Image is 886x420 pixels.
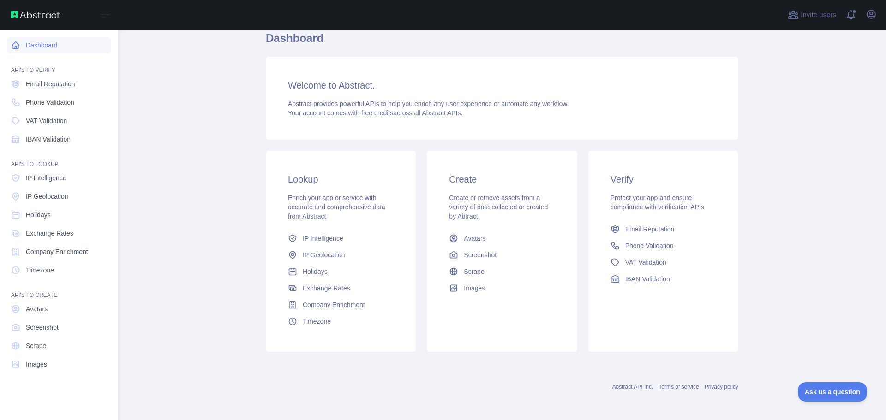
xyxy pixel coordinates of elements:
span: Avatars [464,234,485,243]
span: Email Reputation [26,79,75,89]
span: Abstract provides powerful APIs to help you enrich any user experience or automate any workflow. [288,100,569,107]
span: IP Intelligence [26,173,66,183]
a: Abstract API Inc. [612,384,653,390]
a: Images [7,356,111,373]
span: Company Enrichment [303,300,365,309]
a: Avatars [445,230,558,247]
span: Screenshot [26,323,59,332]
span: IBAN Validation [625,274,670,284]
span: Create or retrieve assets from a variety of data collected or created by Abtract [449,194,548,220]
span: IP Intelligence [303,234,343,243]
div: API'S TO CREATE [7,280,111,299]
span: Phone Validation [625,241,674,250]
a: Email Reputation [607,221,720,237]
span: Timezone [26,266,54,275]
a: Exchange Rates [284,280,397,296]
a: Holidays [7,207,111,223]
span: Timezone [303,317,331,326]
a: Screenshot [7,319,111,336]
a: Avatars [7,301,111,317]
a: IP Geolocation [284,247,397,263]
span: free credits [361,109,393,117]
span: VAT Validation [625,258,666,267]
img: Abstract API [11,11,60,18]
a: IBAN Validation [607,271,720,287]
span: Company Enrichment [26,247,88,256]
span: Enrich your app or service with accurate and comprehensive data from Abstract [288,194,385,220]
span: Avatars [26,304,48,314]
a: IP Intelligence [7,170,111,186]
span: IP Geolocation [26,192,68,201]
a: IP Intelligence [284,230,397,247]
span: IP Geolocation [303,250,345,260]
span: Scrape [464,267,484,276]
h1: Dashboard [266,31,738,53]
a: Timezone [284,313,397,330]
a: IBAN Validation [7,131,111,148]
a: Phone Validation [607,237,720,254]
span: Your account comes with across all Abstract APIs. [288,109,462,117]
span: VAT Validation [26,116,67,125]
span: Exchange Rates [26,229,73,238]
iframe: Toggle Customer Support [798,382,868,402]
a: Scrape [445,263,558,280]
a: Email Reputation [7,76,111,92]
h3: Lookup [288,173,394,186]
a: Exchange Rates [7,225,111,242]
a: Phone Validation [7,94,111,111]
a: Scrape [7,337,111,354]
a: VAT Validation [607,254,720,271]
span: Email Reputation [625,225,675,234]
span: Holidays [303,267,328,276]
span: IBAN Validation [26,135,71,144]
h3: Welcome to Abstract. [288,79,716,92]
span: Invite users [801,10,836,20]
a: Dashboard [7,37,111,53]
a: Timezone [7,262,111,278]
div: API'S TO LOOKUP [7,149,111,168]
a: Screenshot [445,247,558,263]
span: Images [464,284,485,293]
button: Invite users [786,7,838,22]
a: Privacy policy [705,384,738,390]
a: Terms of service [659,384,699,390]
span: Screenshot [464,250,497,260]
span: Scrape [26,341,46,350]
a: Company Enrichment [284,296,397,313]
h3: Create [449,173,555,186]
span: Phone Validation [26,98,74,107]
a: VAT Validation [7,112,111,129]
span: Protect your app and ensure compliance with verification APIs [611,194,704,211]
span: Images [26,360,47,369]
a: Images [445,280,558,296]
span: Exchange Rates [303,284,350,293]
a: Holidays [284,263,397,280]
span: Holidays [26,210,51,219]
h3: Verify [611,173,716,186]
a: Company Enrichment [7,243,111,260]
div: API'S TO VERIFY [7,55,111,74]
a: IP Geolocation [7,188,111,205]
